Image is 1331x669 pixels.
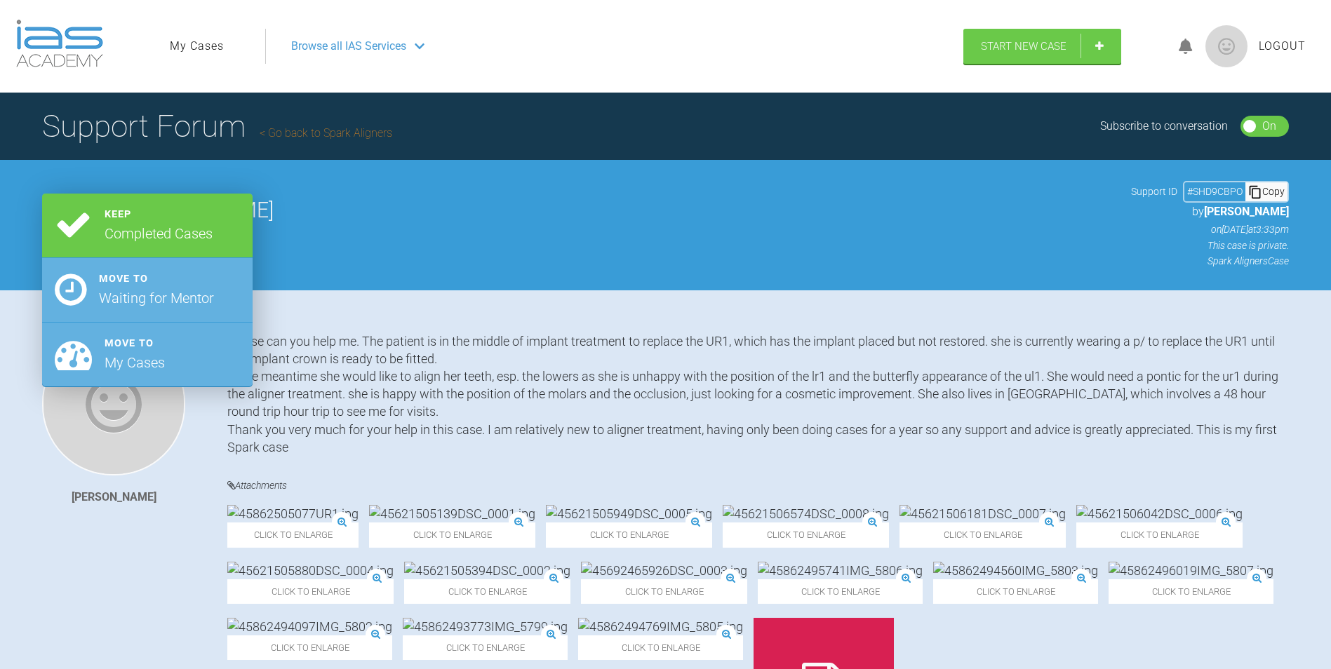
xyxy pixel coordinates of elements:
[933,562,1098,579] img: 45862494560IMG_5803.jpg
[99,287,214,309] div: Waiting for Mentor
[403,635,568,660] span: Click to enlarge
[105,206,213,222] div: Keep
[1259,37,1306,55] a: Logout
[227,505,359,522] img: 45862505077UR1.jpg
[291,37,406,55] span: Browse all IAS Services
[369,522,535,547] span: Click to enlarge
[723,505,889,522] img: 45621506574DSC_0008.jpg
[72,488,156,506] div: [PERSON_NAME]
[227,635,392,660] span: Click to enlarge
[260,126,392,140] a: Go back to Spark Aligners
[227,618,392,635] img: 45862494097IMG_5802.jpg
[1262,117,1276,135] div: On
[42,102,392,151] h1: Support Forum
[981,40,1066,53] span: Start New Case
[899,505,1066,522] img: 45621506181DSC_0007.jpg
[1131,238,1289,253] p: This case is private.
[933,579,1098,604] span: Click to enlarge
[963,29,1121,64] a: Start New Case
[581,562,747,579] img: 45692465926DSC_0003.jpg
[1109,579,1273,604] span: Click to enlarge
[16,20,103,67] img: logo-light.3e3ef733.png
[1109,562,1273,579] img: 45862496019IMG_5807.jpg
[105,335,165,351] div: Move to
[1184,184,1245,199] div: # SHD9CBPO
[105,222,213,245] div: Completed Cases
[170,37,224,55] a: My Cases
[758,562,923,579] img: 45862495741IMG_5806.jpg
[758,579,923,604] span: Click to enlarge
[1205,25,1248,67] img: profile.png
[1131,253,1289,269] p: Spark Aligners Case
[227,332,1289,456] div: Please can you help me. The patient is in the middle of implant treatment to replace the UR1, whi...
[1076,522,1243,547] span: Click to enlarge
[42,332,185,475] img: Jacqueline Fergus
[105,351,165,374] div: My Cases
[99,271,214,287] div: Move to
[404,562,570,579] img: 45621505394DSC_0002.jpg
[227,562,394,579] img: 45621505880DSC_0004.jpg
[899,522,1066,547] span: Click to enlarge
[1131,222,1289,237] p: on [DATE] at 3:33pm
[546,522,712,547] span: Click to enlarge
[581,579,747,604] span: Click to enlarge
[227,477,1289,494] h4: Attachments
[403,618,568,635] img: 45862493773IMG_5799.jpg
[227,522,359,547] span: Click to enlarge
[369,505,535,522] img: 45621505139DSC_0001.jpg
[1131,203,1289,221] p: by
[1204,205,1289,218] span: [PERSON_NAME]
[117,200,1118,221] h2: [PERSON_NAME]
[404,579,570,604] span: Click to enlarge
[1100,117,1228,135] div: Subscribe to conversation
[1245,182,1287,201] div: Copy
[578,618,743,635] img: 45862494769IMG_5805.jpg
[227,579,394,604] span: Click to enlarge
[1131,184,1177,199] span: Support ID
[546,505,712,522] img: 45621505949DSC_0005.jpg
[578,635,743,660] span: Click to enlarge
[723,522,889,547] span: Click to enlarge
[1076,505,1243,522] img: 45621506042DSC_0006.jpg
